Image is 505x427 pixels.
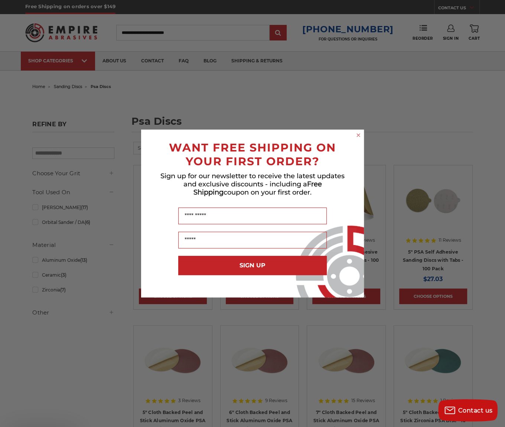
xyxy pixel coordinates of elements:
button: Contact us [438,399,498,421]
button: SIGN UP [178,256,327,275]
input: Email [178,232,327,248]
span: Sign up for our newsletter to receive the latest updates and exclusive discounts - including a co... [160,172,345,196]
span: WANT FREE SHIPPING ON YOUR FIRST ORDER? [169,141,336,168]
button: Close dialog [355,131,362,139]
span: Free Shipping [193,180,322,196]
span: Contact us [458,407,493,414]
